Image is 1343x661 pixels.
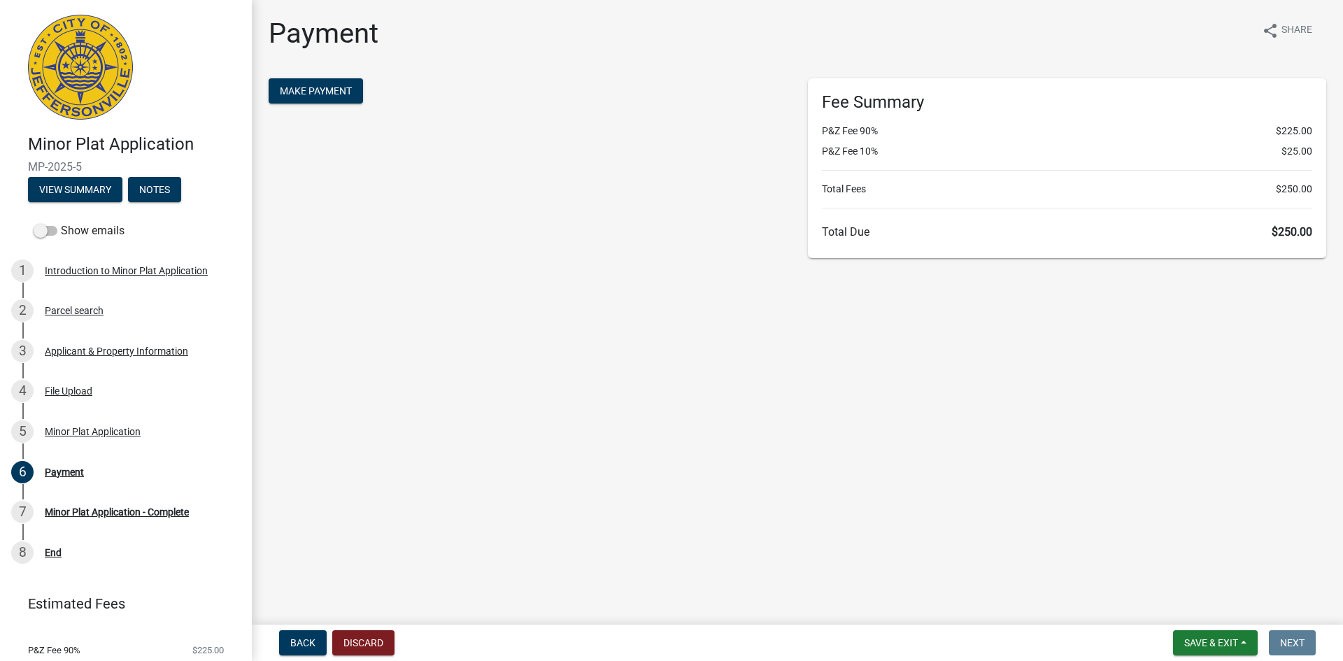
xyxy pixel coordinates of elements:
[34,222,125,239] label: Show emails
[28,15,133,120] img: City of Jeffersonville, Indiana
[1276,124,1312,138] span: $225.00
[45,548,62,557] div: End
[28,185,122,196] wm-modal-confirm: Summary
[45,306,104,315] div: Parcel search
[269,78,363,104] button: Make Payment
[11,260,34,282] div: 1
[11,590,229,618] a: Estimated Fees
[11,461,34,483] div: 6
[45,266,208,276] div: Introduction to Minor Plat Application
[332,630,395,655] button: Discard
[1280,637,1305,648] span: Next
[28,646,80,655] span: P&Z Fee 90%
[11,340,34,362] div: 3
[11,501,34,523] div: 7
[45,386,92,396] div: File Upload
[1251,17,1323,44] button: shareShare
[1281,144,1312,159] span: $25.00
[290,637,315,648] span: Back
[11,541,34,564] div: 8
[11,380,34,402] div: 4
[28,134,241,155] h4: Minor Plat Application
[1173,630,1258,655] button: Save & Exit
[28,160,224,173] span: MP-2025-5
[192,646,224,655] span: $225.00
[822,144,1312,159] li: P&Z Fee 10%
[279,630,327,655] button: Back
[45,427,141,436] div: Minor Plat Application
[1262,22,1279,39] i: share
[128,177,181,202] button: Notes
[1276,182,1312,197] span: $250.00
[1184,637,1238,648] span: Save & Exit
[822,182,1312,197] li: Total Fees
[1281,22,1312,39] span: Share
[11,420,34,443] div: 5
[822,124,1312,138] li: P&Z Fee 90%
[45,467,84,477] div: Payment
[822,225,1312,239] h6: Total Due
[1269,630,1316,655] button: Next
[822,92,1312,113] h6: Fee Summary
[280,85,352,97] span: Make Payment
[1272,225,1312,239] span: $250.00
[269,17,378,50] h1: Payment
[28,177,122,202] button: View Summary
[45,346,188,356] div: Applicant & Property Information
[45,507,189,517] div: Minor Plat Application - Complete
[128,185,181,196] wm-modal-confirm: Notes
[11,299,34,322] div: 2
